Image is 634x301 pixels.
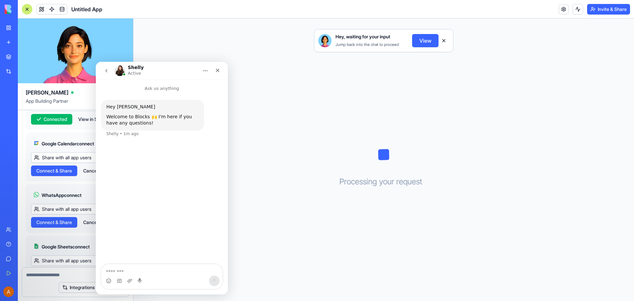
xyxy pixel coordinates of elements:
button: View [412,34,439,47]
img: googlesheets [34,244,39,249]
button: Connected [31,114,72,125]
span: Connect & Share [36,168,72,174]
button: Cancel [80,166,101,176]
span: Google Calendar connect [42,140,94,147]
h3: Processing your request [339,176,428,187]
span: Untitled App [71,5,102,13]
span: Jump back into the chat to proceed [335,42,399,47]
button: Invite & Share [587,4,630,15]
span: Connected [44,116,67,123]
span: Hey, waiting for your input [335,33,390,40]
button: Send a message… [113,214,124,224]
button: Connect & Share [31,166,77,176]
span: WhatsApp connect [42,192,82,199]
button: Cancel [80,217,101,228]
button: View in Settings [75,114,115,125]
img: googlecalendar [34,140,39,146]
iframe: Intercom live chat [96,62,228,294]
img: ACg8ocLePfu1EiqcOiFed1o5PzPeDJDMPqfvIlqQ3sxMaFOjLcWizA=s96-c [3,286,14,297]
img: whatsapp [34,192,39,197]
img: Ella_00000_wcx2te.png [318,34,332,47]
img: logo [5,5,46,14]
span: [PERSON_NAME] [26,89,68,96]
button: Connect & Share [31,217,77,228]
button: Integrations [59,282,98,293]
span: Connect & Share [36,219,72,226]
span: Google Sheets connect [42,244,90,250]
span: App Building Partner [26,98,125,110]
